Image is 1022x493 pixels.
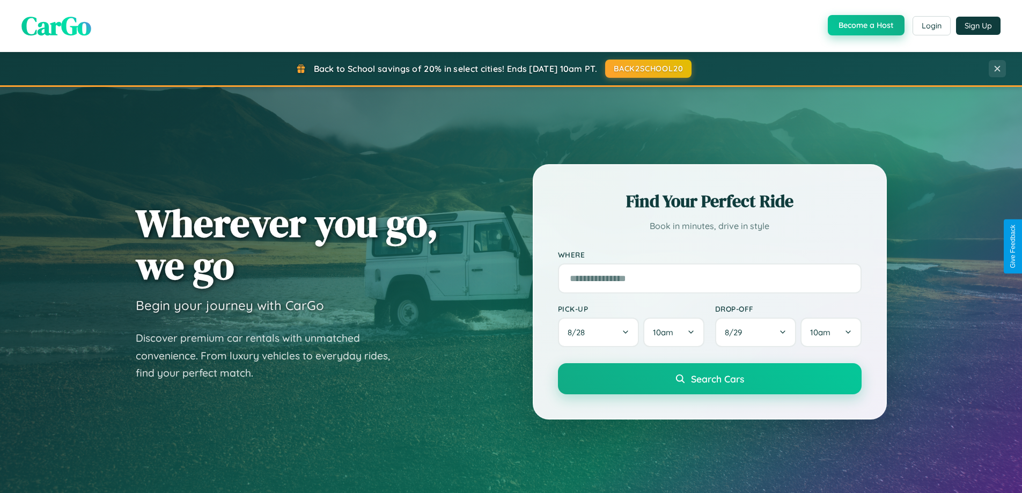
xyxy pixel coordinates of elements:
button: Become a Host [828,15,905,35]
button: 10am [800,318,861,347]
label: Pick-up [558,304,704,313]
p: Book in minutes, drive in style [558,218,862,234]
label: Drop-off [715,304,862,313]
button: Search Cars [558,363,862,394]
h3: Begin your journey with CarGo [136,297,324,313]
span: Search Cars [691,373,744,385]
button: 10am [643,318,704,347]
span: 10am [810,327,830,337]
h1: Wherever you go, we go [136,202,438,286]
button: Login [913,16,951,35]
span: Back to School savings of 20% in select cities! Ends [DATE] 10am PT. [314,63,597,74]
span: 8 / 29 [725,327,747,337]
button: 8/29 [715,318,797,347]
button: 8/28 [558,318,639,347]
label: Where [558,250,862,259]
h2: Find Your Perfect Ride [558,189,862,213]
span: 10am [653,327,673,337]
button: BACK2SCHOOL20 [605,60,692,78]
span: 8 / 28 [568,327,590,337]
button: Sign Up [956,17,1001,35]
span: CarGo [21,8,91,43]
p: Discover premium car rentals with unmatched convenience. From luxury vehicles to everyday rides, ... [136,329,404,382]
div: Give Feedback [1009,225,1017,268]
